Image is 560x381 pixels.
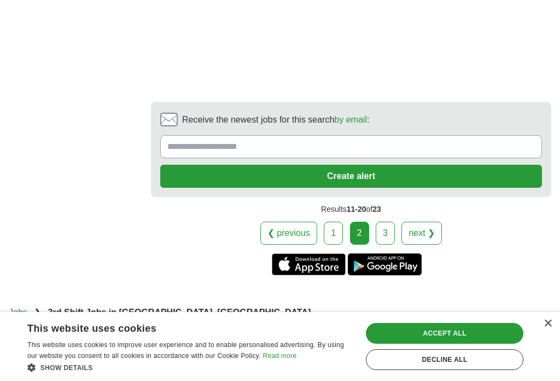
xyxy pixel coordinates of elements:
span: 23 [372,205,381,213]
div: 2 [350,222,369,245]
a: Read more, opens a new window [262,352,296,360]
span: Receive the newest jobs for this search : [182,113,369,126]
strong: 3rd Shift Jobs in [GEOGRAPHIC_DATA], [GEOGRAPHIC_DATA] [48,308,311,317]
span: Show details [40,364,93,372]
a: 1 [324,222,343,245]
span: ❯ [34,308,41,317]
span: 11-20 [347,205,366,213]
a: 3 [376,222,395,245]
span: This website uses cookies to improve user experience and to enable personalised advertising. By u... [27,341,344,360]
a: Jobs [9,308,27,317]
div: This website uses cookies [27,319,325,335]
a: next ❯ [401,222,442,245]
div: Results of [151,197,551,222]
a: Get the Android app [348,253,422,275]
div: Decline all [366,349,523,370]
div: Accept all [366,323,523,344]
a: Get the iPhone app [272,253,346,275]
div: Close [544,320,552,328]
a: by email [334,115,367,124]
a: ❮ previous [260,222,317,245]
button: Create alert [160,165,542,188]
div: Show details [27,362,352,373]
